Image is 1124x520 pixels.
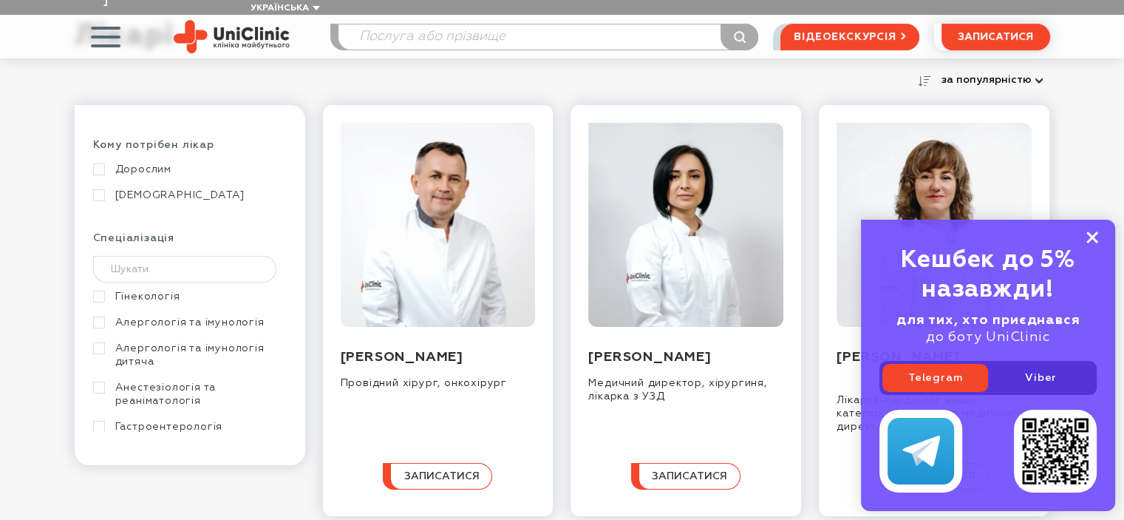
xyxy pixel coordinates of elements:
a: Дорослим [93,163,283,176]
span: записатися [652,471,727,482]
a: відеоекскурсія [780,24,919,50]
div: Кому потрібен лікар [93,138,287,163]
span: записатися [403,471,479,482]
img: Захарчук Олександр Валентинович [341,123,536,327]
b: для тих, хто приєднався [896,314,1080,327]
button: записатися [941,24,1050,50]
img: Uniclinic [174,20,290,53]
span: записатися [958,32,1033,42]
div: Провідний хірург, онкохірург [341,365,536,390]
img: Назарова Інна Леонідівна [837,123,1032,327]
a: Алергологія та імунологія [93,316,283,329]
a: Алергологія та імунологія дитяча [93,342,283,368]
a: Viber [988,364,1094,392]
span: Українська [251,4,309,13]
a: [DEMOGRAPHIC_DATA] [93,189,283,202]
a: [PERSON_NAME] [837,351,959,364]
a: Анестезіологія та реаніматологія [93,381,283,408]
a: Telegram [882,364,988,392]
a: [PERSON_NAME] [588,351,711,364]
div: Медичний директор, хірургиня, лікарка з УЗД [588,365,783,403]
a: [PERSON_NAME] [341,351,463,364]
button: записатися [631,463,740,490]
div: Спеціалізація [93,232,287,256]
button: записатися [383,463,492,490]
div: Лікарка-кардіолог вищої категорії, Заступниця медичного директора [837,382,1032,433]
button: Українська [247,3,320,14]
button: за популярністю [935,70,1050,90]
div: Кешбек до 5% назавжди! [879,246,1097,305]
input: Шукати [93,256,277,283]
div: до боту UniClinic [879,312,1097,346]
span: відеоекскурсія [794,24,896,50]
img: Смирнова Дар'я Олександрівна [588,123,783,327]
a: Гастроентерологія [93,420,283,433]
input: Послуга або прізвище [338,24,758,50]
a: Гінекологія [93,290,283,303]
